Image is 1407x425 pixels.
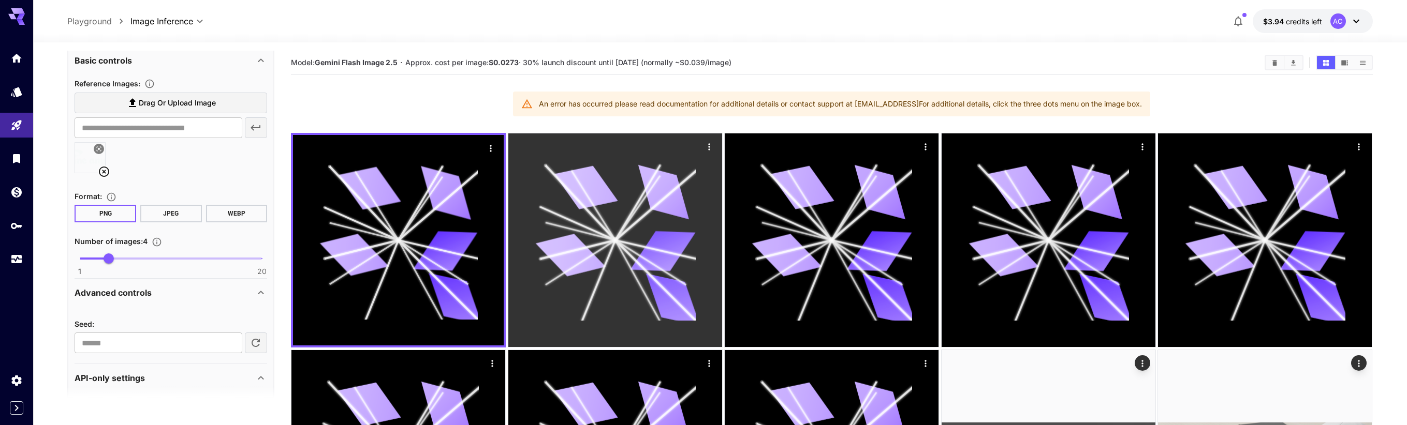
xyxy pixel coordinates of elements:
[1284,56,1302,69] button: Download All
[10,186,23,199] div: Wallet
[10,253,23,266] div: Usage
[918,355,934,371] div: Actions
[148,237,166,247] button: Specify how many images to generate in a single request. Each image generation will be charged se...
[315,58,398,67] b: Gemini Flash Image 2.5
[701,355,717,371] div: Actions
[10,219,23,232] div: API Keys
[1317,56,1335,69] button: Show images in grid view
[75,93,267,114] label: Drag or upload image
[75,79,140,88] span: Reference Images :
[1316,55,1373,70] div: Show images in grid viewShow images in video viewShow images in list view
[400,56,403,69] p: ·
[10,119,23,132] div: Playground
[918,139,934,154] div: Actions
[10,85,23,98] div: Models
[10,401,23,415] button: Expand sidebar
[291,58,398,67] span: Model:
[75,372,145,384] p: API-only settings
[257,266,267,277] span: 20
[75,54,132,67] p: Basic controls
[139,97,216,110] span: Drag or upload image
[1354,56,1372,69] button: Show images in list view
[75,280,267,305] div: Advanced controls
[75,192,102,201] span: Format :
[67,15,112,27] a: Playground
[485,355,501,371] div: Actions
[75,305,267,353] div: Advanced controls
[78,266,81,277] span: 1
[1286,17,1322,26] span: credits left
[1330,13,1346,29] div: AC
[102,192,121,202] button: Choose the file format for the output image.
[206,205,268,222] button: WEBP
[1135,355,1150,371] div: Actions
[75,48,267,73] div: Basic controls
[1352,355,1367,371] div: Actions
[10,374,23,387] div: Settings
[539,95,1142,113] div: An error has occurred please read documentation for additional details or contact support at [EMA...
[701,139,717,154] div: Actions
[75,237,148,246] span: Number of images : 4
[130,15,193,27] span: Image Inference
[75,286,152,299] p: Advanced controls
[1266,56,1284,69] button: Clear Images
[1336,56,1354,69] button: Show images in video view
[1263,16,1322,27] div: $3.94426
[1352,139,1367,154] div: Actions
[405,58,731,67] span: Approx. cost per image: · 30% launch discount until [DATE] (normally ~$0.039/image)
[1253,9,1373,33] button: $3.94426AC
[75,320,94,328] span: Seed :
[1135,139,1150,154] div: Actions
[1263,17,1286,26] span: $3.94
[1265,55,1303,70] div: Clear ImagesDownload All
[10,52,23,65] div: Home
[140,79,159,89] button: Upload a reference image to guide the result. This is needed for Image-to-Image or Inpainting. Su...
[67,15,130,27] nav: breadcrumb
[489,58,519,67] b: $0.0273
[75,366,267,390] div: API-only settings
[10,152,23,165] div: Library
[75,205,136,222] button: PNG
[483,140,499,156] div: Actions
[140,205,202,222] button: JPEG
